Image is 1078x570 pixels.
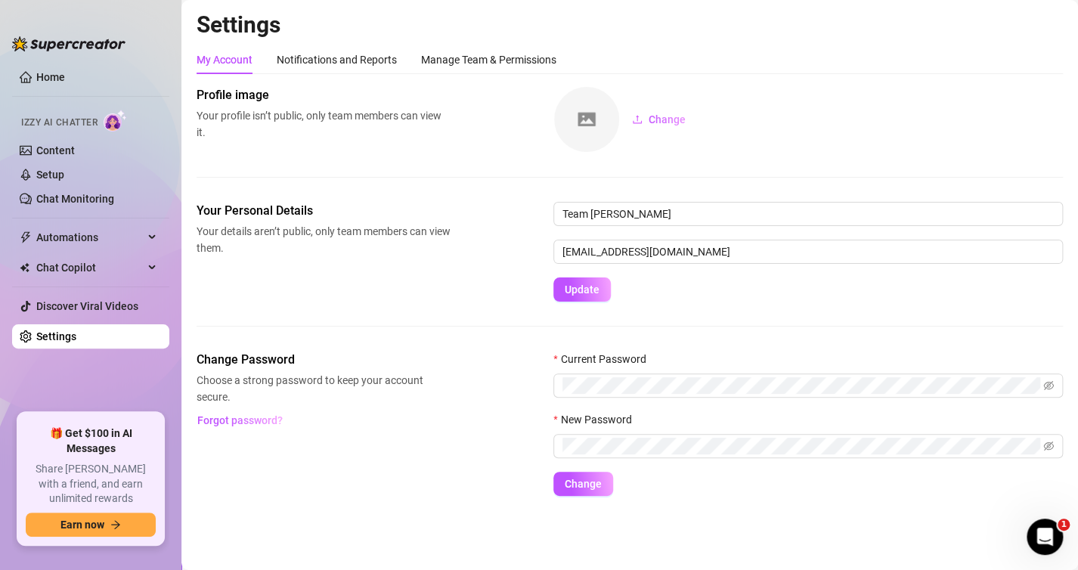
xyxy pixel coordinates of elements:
a: Setup [36,169,64,181]
a: Home [36,71,65,83]
a: Settings [36,330,76,342]
input: Enter name [553,202,1063,226]
input: Current Password [562,377,1040,394]
a: Content [36,144,75,156]
h2: Settings [197,11,1063,39]
span: Change [565,478,602,490]
a: Chat Monitoring [36,193,114,205]
span: Automations [36,225,144,249]
span: Profile image [197,86,451,104]
span: thunderbolt [20,231,32,243]
iframe: Intercom live chat [1027,519,1063,555]
button: Change [620,107,698,132]
a: Discover Viral Videos [36,300,138,312]
span: 1 [1058,519,1070,531]
button: Update [553,277,611,302]
span: eye-invisible [1043,380,1054,391]
span: Chat Copilot [36,256,144,280]
span: Update [565,283,599,296]
span: Izzy AI Chatter [21,116,98,130]
img: AI Chatter [104,110,127,132]
input: New Password [562,438,1040,454]
span: 🎁 Get $100 in AI Messages [26,426,156,456]
div: Notifications and Reports [277,51,397,68]
img: logo-BBDzfeDw.svg [12,36,125,51]
button: Earn nowarrow-right [26,513,156,537]
input: Enter new email [553,240,1063,264]
span: Change Password [197,351,451,369]
div: Manage Team & Permissions [421,51,556,68]
label: Current Password [553,351,655,367]
span: Choose a strong password to keep your account secure. [197,372,451,405]
span: Share [PERSON_NAME] with a friend, and earn unlimited rewards [26,462,156,506]
label: New Password [553,411,641,428]
span: Change [649,113,686,125]
img: Chat Copilot [20,262,29,273]
button: Change [553,472,613,496]
span: Your Personal Details [197,202,451,220]
span: Forgot password? [197,414,283,426]
span: Earn now [60,519,104,531]
span: Your profile isn’t public, only team members can view it. [197,107,451,141]
button: Forgot password? [197,408,283,432]
img: square-placeholder.png [554,87,619,152]
span: eye-invisible [1043,441,1054,451]
span: upload [632,114,643,125]
span: arrow-right [110,519,121,530]
span: Your details aren’t public, only team members can view them. [197,223,451,256]
div: My Account [197,51,252,68]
